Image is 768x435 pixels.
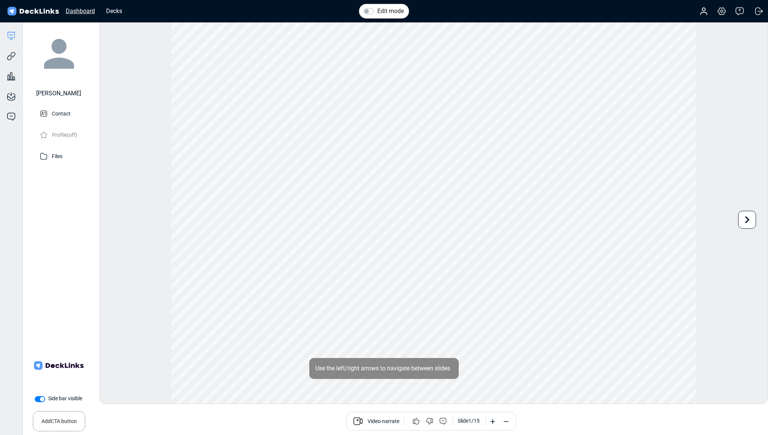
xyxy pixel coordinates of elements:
p: Contact [52,108,71,118]
div: Use the left/right arrows to navigate between slides [309,358,459,379]
div: Dashboard [62,6,99,16]
div: Decks [102,6,126,16]
p: Profile (off) [52,130,77,139]
div: [PERSON_NAME] [36,89,81,98]
label: Edit mode [377,7,404,16]
label: Side bar visible [48,395,82,402]
span: Video-narrate [368,417,399,426]
img: Company Banner [32,339,85,392]
img: DeckLinks [6,6,60,17]
div: Slide 1 / 15 [458,417,480,425]
small: Add CTA button [41,414,77,425]
p: Files [52,151,62,160]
